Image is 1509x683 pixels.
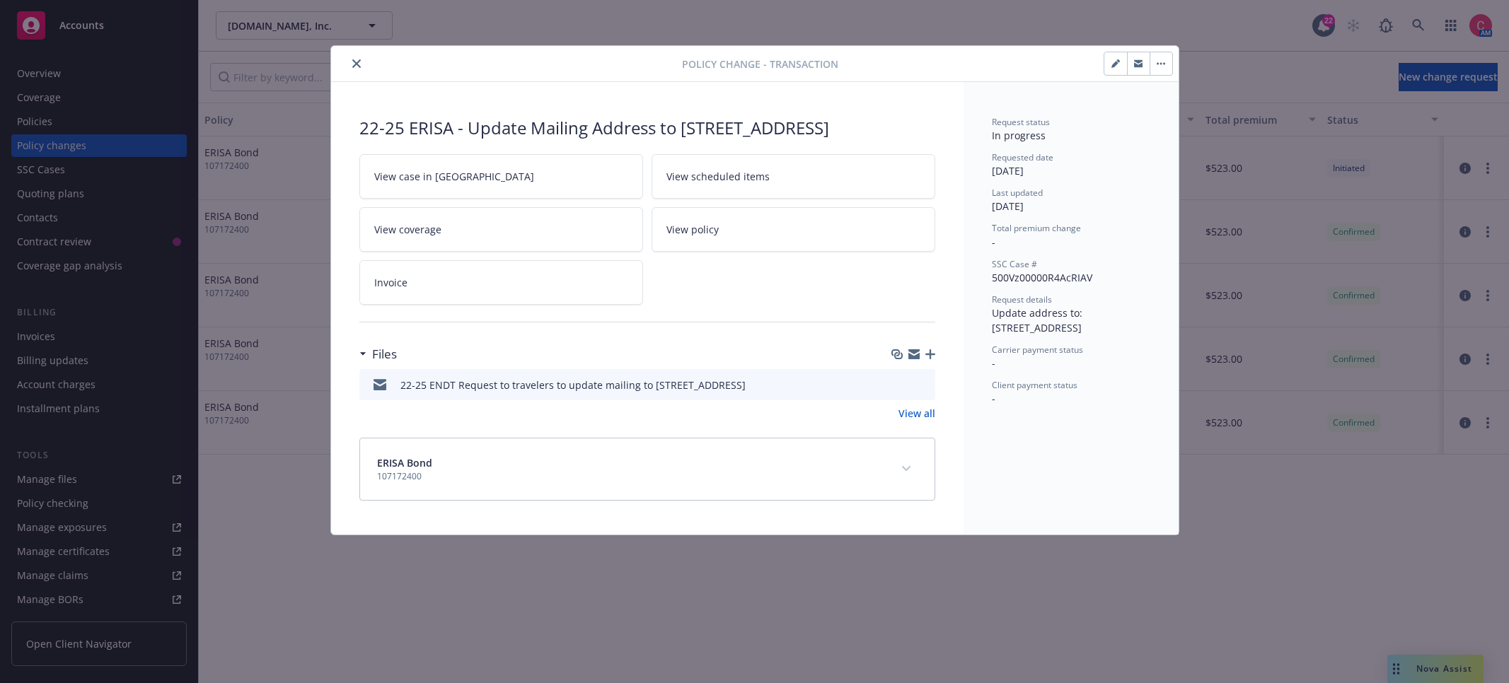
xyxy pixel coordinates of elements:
span: - [992,356,995,370]
span: Invoice [374,275,407,290]
span: Request status [992,116,1050,128]
div: 22-25 ENDT Request to travelers to update mailing to [STREET_ADDRESS] [400,378,746,392]
span: Update address to: [STREET_ADDRESS] [992,306,1082,334]
span: - [992,235,995,249]
div: 22-25 ERISA - Update Mailing Address to [STREET_ADDRESS] [359,116,935,140]
span: View coverage [374,222,441,237]
div: ERISA Bond107172400expand content [360,438,935,500]
a: View case in [GEOGRAPHIC_DATA] [359,154,643,199]
span: View case in [GEOGRAPHIC_DATA] [374,169,534,184]
div: Files [359,345,397,363]
button: close [348,55,365,72]
span: - [992,392,995,405]
h3: Files [372,345,397,363]
a: View scheduled items [652,154,935,199]
button: download file [894,378,906,392]
span: Carrier payment status [992,344,1083,356]
span: In progress [992,129,1046,142]
span: Total premium change [992,222,1081,234]
span: ERISA Bond [377,455,432,470]
a: View policy [652,207,935,252]
button: preview file [917,378,930,392]
span: Client payment status [992,379,1077,391]
span: Policy change - Transaction [682,57,838,71]
span: View policy [666,222,719,237]
span: 107172400 [377,470,432,483]
button: expand content [895,457,918,480]
span: [DATE] [992,164,1024,177]
span: Last updated [992,187,1043,199]
span: Request details [992,293,1052,305]
span: 500Vz00000R4AcRIAV [992,271,1092,284]
a: View coverage [359,207,643,252]
span: View scheduled items [666,169,770,184]
a: View all [898,406,935,421]
span: [DATE] [992,199,1024,213]
span: SSC Case # [992,258,1037,270]
span: Requested date [992,151,1053,163]
a: Invoice [359,260,643,305]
